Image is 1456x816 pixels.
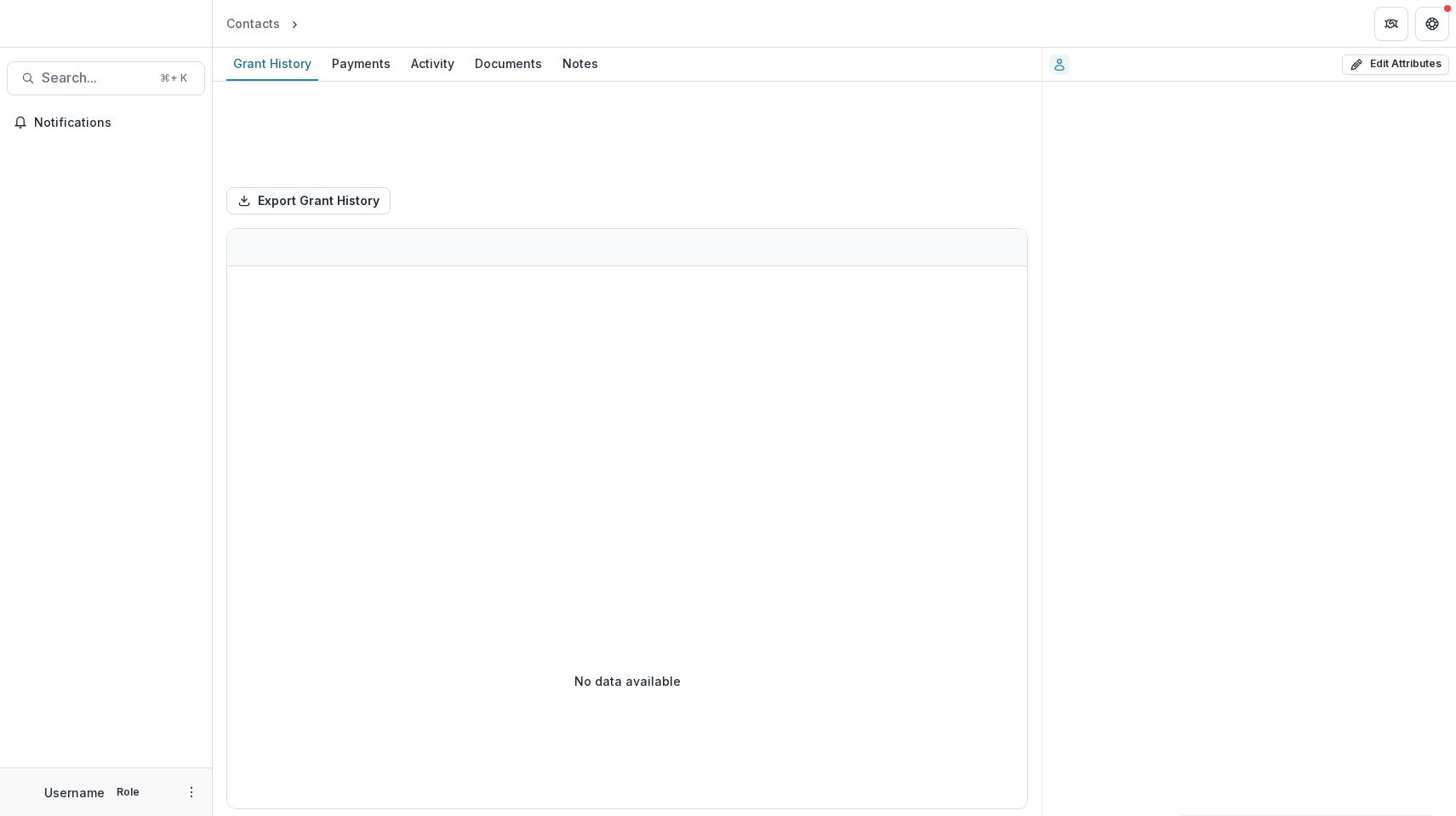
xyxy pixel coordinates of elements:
[226,51,318,76] div: Grant History
[7,109,205,136] button: Notifications
[556,48,605,81] a: Notes
[325,51,397,76] div: Payments
[42,70,150,86] span: Search...
[181,782,202,802] button: More
[1374,7,1408,41] button: Partners
[556,51,605,76] div: Notes
[34,116,198,130] span: Notifications
[220,11,287,36] a: Contacts
[226,48,318,81] a: Grant History
[1342,54,1449,75] button: Edit Attributes
[468,51,549,76] div: Documents
[220,11,374,36] nav: breadcrumb
[226,14,280,32] div: Contacts
[1415,7,1449,41] button: Get Help
[226,187,391,214] button: Export Grant History
[7,61,205,95] button: Search...
[468,48,549,81] a: Documents
[574,672,681,690] p: No data available
[325,48,397,81] a: Payments
[111,785,145,800] p: Role
[157,69,191,88] div: ⌘ + K
[404,48,461,81] a: Activity
[404,51,461,76] div: Activity
[44,784,105,802] p: Username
